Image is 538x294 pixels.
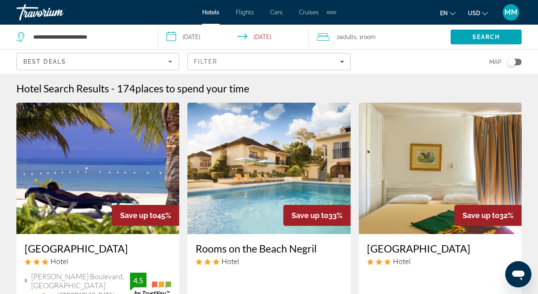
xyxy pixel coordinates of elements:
img: Charela Inn Hotel [16,103,179,234]
a: [GEOGRAPHIC_DATA] [367,242,513,255]
a: [GEOGRAPHIC_DATA] [25,242,171,255]
button: Search [451,30,522,44]
span: USD [468,10,480,16]
div: 3 star Hotel [25,257,171,266]
img: Montego Bay Club Resort [359,103,522,234]
a: Cars [270,9,283,16]
span: Save up to [120,211,157,220]
div: 4.5 [130,276,146,285]
span: - [111,82,115,94]
span: Search [472,34,500,40]
span: MM [504,8,517,16]
span: Best Deals [23,58,66,65]
span: [PERSON_NAME] Boulevard, [GEOGRAPHIC_DATA] [31,272,130,290]
button: Extra navigation items [327,6,336,19]
input: Search hotel destination [32,31,146,43]
h1: Hotel Search Results [16,82,109,94]
a: Hotels [202,9,219,16]
span: Hotel [393,257,410,266]
button: Select check in and out date [158,25,308,49]
div: 45% [112,205,179,226]
mat-select: Sort by [23,57,172,67]
img: Rooms on the Beach Negril [187,103,350,234]
div: 32% [454,205,522,226]
a: Flights [236,9,254,16]
button: Change language [440,7,456,19]
span: , 1 [356,31,376,43]
span: Hotel [221,257,239,266]
span: places to spend your time [135,82,249,94]
h2: 174 [117,82,249,94]
button: User Menu [500,4,522,21]
span: Filter [194,58,217,65]
a: Cruises [299,9,319,16]
button: Toggle map [502,58,522,66]
div: 3 star Hotel [367,257,513,266]
span: Adults [340,34,356,40]
span: Save up to [292,211,328,220]
iframe: Button to launch messaging window [505,261,531,287]
span: 2 [337,31,356,43]
div: 3 star Hotel [196,257,342,266]
button: Filters [187,53,350,70]
span: Save up to [463,211,499,220]
span: Hotel [50,257,68,266]
button: Change currency [468,7,488,19]
button: Travelers: 2 adults, 0 children [309,25,451,49]
span: Room [362,34,376,40]
a: Rooms on the Beach Negril [196,242,342,255]
div: 33% [283,205,351,226]
span: en [440,10,448,16]
span: Map [489,56,502,68]
a: Travorium [16,2,98,23]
